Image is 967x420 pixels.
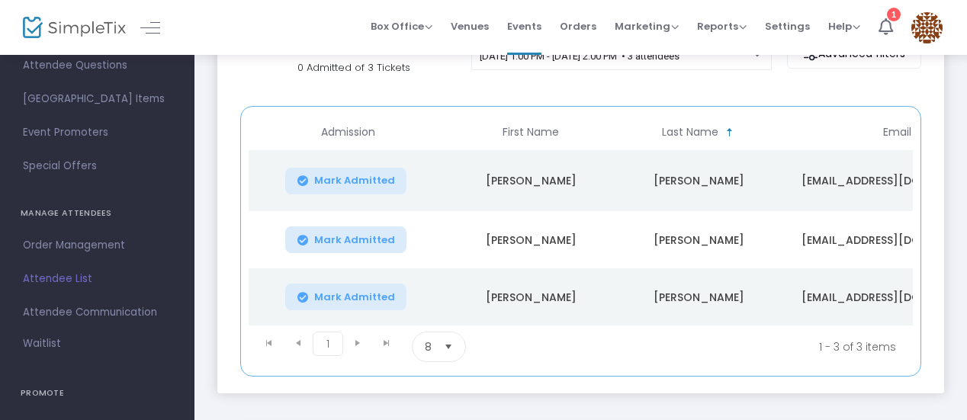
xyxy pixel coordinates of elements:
p: 0 Admitted of 3 Tickets [297,60,457,75]
span: Help [828,19,860,34]
span: [GEOGRAPHIC_DATA] Items [23,89,172,109]
td: [PERSON_NAME] [447,211,615,268]
td: [PERSON_NAME] [615,150,782,211]
span: Mark Admitted [314,291,395,303]
span: Mark Admitted [314,175,395,187]
button: Mark Admitted [285,168,407,194]
span: Box Office [371,19,432,34]
kendo-pager-info: 1 - 3 of 3 items [617,332,896,362]
span: Venues [451,7,489,46]
span: Settings [765,7,810,46]
button: Mark Admitted [285,284,407,310]
td: [PERSON_NAME] [615,211,782,268]
div: Data table [249,114,913,325]
button: Select [438,332,459,361]
div: 1 [887,8,901,21]
span: Email [883,126,911,139]
button: Mark Admitted [285,226,407,253]
span: Attendee Questions [23,56,172,75]
span: Waitlist [23,336,61,351]
td: [PERSON_NAME] [615,268,782,325]
span: Admission [321,126,375,139]
span: [DATE] 1:00 PM - [DATE] 2:00 PM • 3 attendees [480,50,679,62]
span: Last Name [662,126,718,139]
span: Event Promoters [23,123,172,143]
span: Marketing [615,19,679,34]
span: Orders [560,7,596,46]
span: Reports [697,19,747,34]
span: Special Offers [23,156,172,176]
span: Sortable [724,127,736,139]
span: 8 [425,339,432,354]
span: Order Management [23,236,172,255]
td: [PERSON_NAME] [447,150,615,211]
span: Events [507,7,541,46]
span: Page 1 [313,332,343,356]
span: Attendee Communication [23,303,172,322]
span: Attendee List [23,269,172,289]
td: [PERSON_NAME] [447,268,615,325]
h4: PROMOTE [21,378,174,409]
h4: MANAGE ATTENDEES [21,198,174,229]
span: Mark Admitted [314,234,395,246]
span: First Name [503,126,559,139]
